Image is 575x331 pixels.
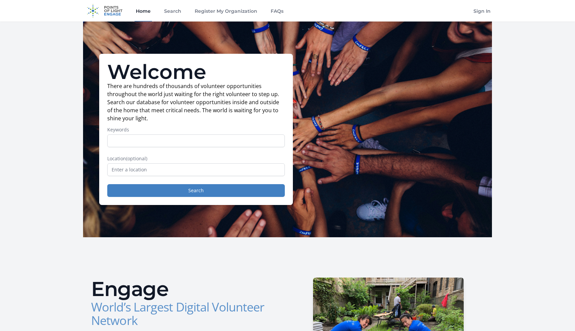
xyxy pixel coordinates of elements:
[91,279,282,299] h2: Engage
[91,300,282,327] h3: World’s Largest Digital Volunteer Network
[107,62,285,82] h1: Welcome
[126,155,147,162] span: (optional)
[107,163,285,176] input: Enter a location
[107,155,285,162] label: Location
[107,126,285,133] label: Keywords
[107,184,285,197] button: Search
[107,82,285,122] p: There are hundreds of thousands of volunteer opportunities throughout the world just waiting for ...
